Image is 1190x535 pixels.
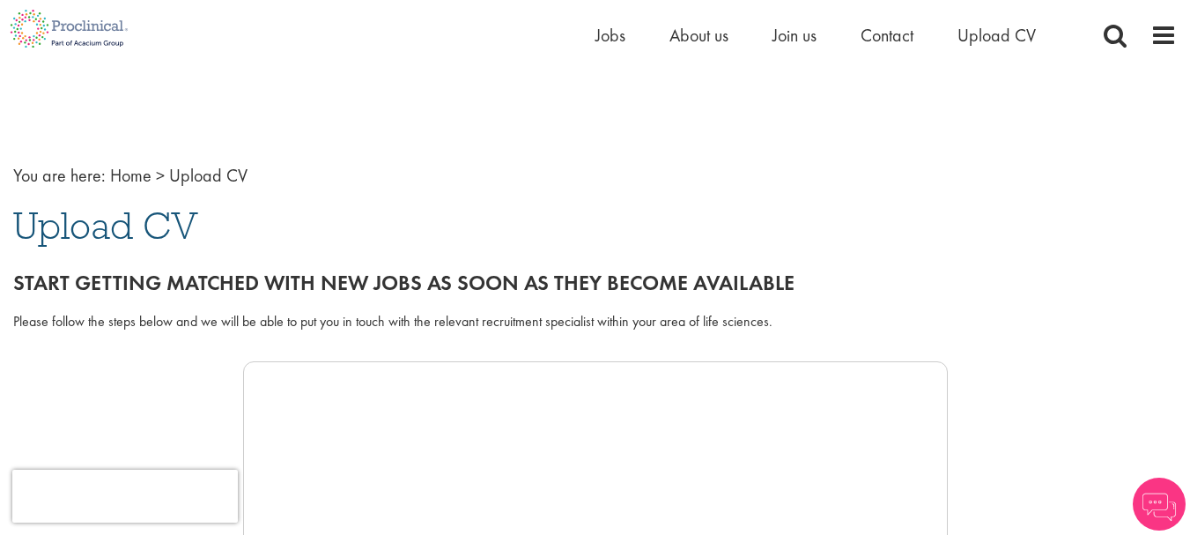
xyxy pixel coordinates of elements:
[957,24,1036,47] a: Upload CV
[12,470,238,523] iframe: reCAPTCHA
[13,271,1177,294] h2: Start getting matched with new jobs as soon as they become available
[861,24,913,47] a: Contact
[772,24,817,47] a: Join us
[110,164,152,187] a: breadcrumb link
[156,164,165,187] span: >
[13,312,1177,332] div: Please follow the steps below and we will be able to put you in touch with the relevant recruitme...
[169,164,248,187] span: Upload CV
[595,24,625,47] a: Jobs
[13,164,106,187] span: You are here:
[13,202,198,249] span: Upload CV
[669,24,728,47] a: About us
[1133,478,1186,531] img: Chatbot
